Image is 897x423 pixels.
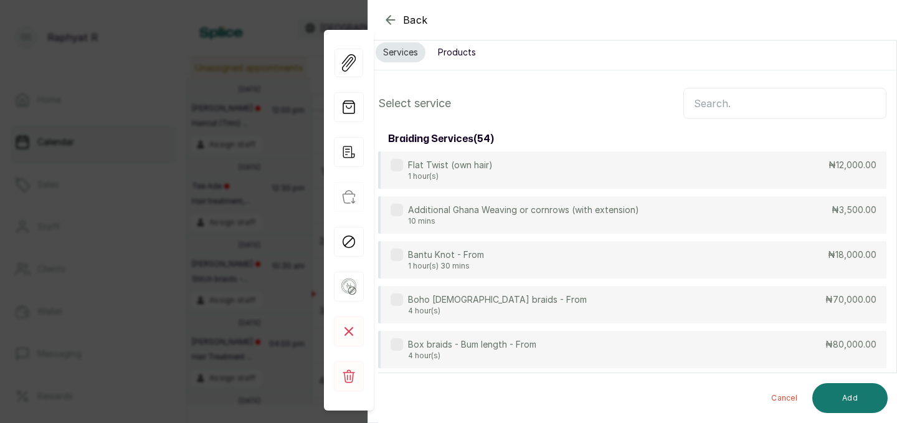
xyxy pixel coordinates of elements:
p: Additional Ghana Weaving or cornrows (with extension) [408,204,639,216]
p: Boho [DEMOGRAPHIC_DATA] braids - From [408,293,587,306]
p: ₦18,000.00 [828,249,876,261]
p: Flat Twist (own hair) [408,159,493,171]
span: Back [403,12,428,27]
p: 1 hour(s) 30 mins [408,261,484,271]
p: Bantu Knot - From [408,249,484,261]
p: ₦12,000.00 [828,159,876,171]
button: Back [383,12,428,27]
button: Services [376,42,425,62]
p: ₦80,000.00 [825,338,876,351]
p: 1 hour(s) [408,171,493,181]
p: 4 hour(s) [408,351,536,361]
button: Products [430,42,483,62]
h3: braiding services ( 54 ) [388,131,494,146]
p: ₦3,500.00 [832,204,876,216]
p: 4 hour(s) [408,306,587,316]
p: 10 mins [408,216,639,226]
input: Search. [683,88,886,119]
p: Select service [378,95,451,112]
p: ₦70,000.00 [825,293,876,306]
button: Add [812,383,888,413]
p: Box braids - Bum length - From [408,338,536,351]
button: Cancel [761,383,807,413]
